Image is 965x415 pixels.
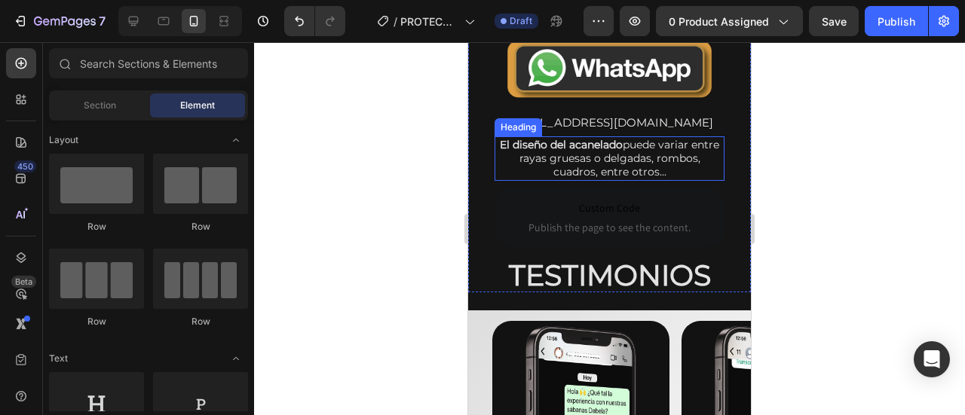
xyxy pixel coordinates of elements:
span: Element [180,99,215,112]
strong: TESTIMONIOS [41,215,243,251]
div: Open Intercom Messenger [914,341,950,377]
strong: El diseño del acanelado [32,96,155,109]
span: Text [49,352,68,365]
div: Row [153,220,248,233]
span: Publish the page to see the content. [26,178,256,193]
div: Row [153,315,248,328]
span: Toggle open [224,128,248,152]
h2: [EMAIL_ADDRESS][DOMAIN_NAME] [26,72,256,90]
span: Custom Code [26,157,256,175]
div: Publish [878,14,915,29]
div: Row [49,315,144,328]
button: 7 [6,6,112,36]
span: Save [822,15,847,28]
h2: puede variar entre rayas gruesas o delgadas, rombos, cuadros, entre otros... [26,94,256,139]
div: Undo/Redo [284,6,345,36]
iframe: Design area [468,42,751,415]
span: 0 product assigned [669,14,769,29]
div: Heading [29,78,71,92]
div: 450 [14,160,36,172]
div: Beta [11,276,36,288]
span: Toggle open [224,346,248,371]
span: PROTECTORES [400,14,458,29]
span: / [394,14,397,29]
p: 7 [99,12,106,30]
span: Layout [49,133,78,147]
div: Row [49,220,144,233]
button: Publish [865,6,928,36]
span: Section [84,99,116,112]
span: Draft [510,14,532,28]
button: Save [809,6,859,36]
button: 0 product assigned [656,6,803,36]
input: Search Sections & Elements [49,48,248,78]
